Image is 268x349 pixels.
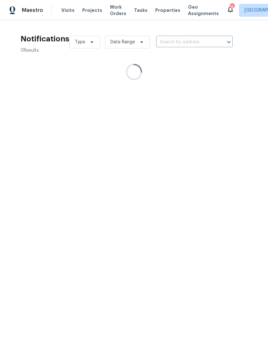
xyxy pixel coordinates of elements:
span: Visits [61,7,75,13]
span: Type [75,39,85,45]
input: Search by address [156,37,215,47]
span: Date Range [111,39,135,45]
span: Maestro [22,7,43,13]
div: 15 [230,4,234,10]
span: Projects [82,7,102,13]
span: Properties [155,7,180,13]
button: Open [224,38,233,47]
span: Work Orders [110,4,126,17]
span: Tasks [134,8,147,13]
div: 0 Results [21,47,69,54]
span: Geo Assignments [188,4,219,17]
h2: Notifications [21,36,69,42]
